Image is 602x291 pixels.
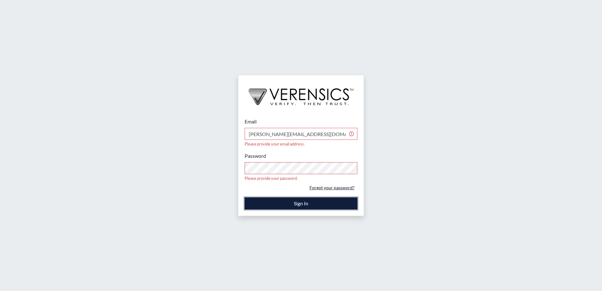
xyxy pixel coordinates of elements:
div: Please provide your password. [245,175,357,181]
img: logo-wide-black.2aad4157.png [238,75,364,112]
label: Email [245,118,257,125]
input: Email [245,128,357,140]
button: Sign In [245,197,357,209]
div: Please provide your email address. [245,141,357,147]
a: Forgot your password? [307,183,357,192]
label: Password [245,152,266,160]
